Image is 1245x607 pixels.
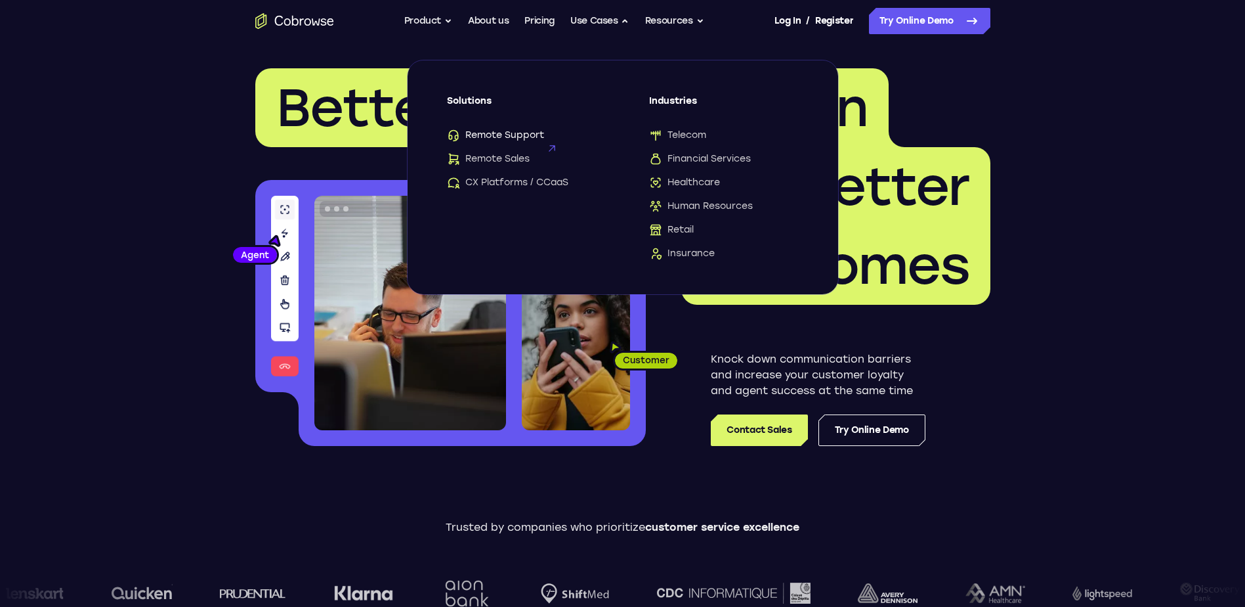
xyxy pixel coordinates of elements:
[711,351,925,399] p: Knock down communication barriers and increase your customer loyalty and agent success at the sam...
[539,583,608,604] img: Shiftmed
[869,8,990,34] a: Try Online Demo
[964,583,1024,604] img: AMN Healthcare
[649,223,799,236] a: RetailRetail
[649,95,799,118] span: Industries
[404,8,453,34] button: Product
[774,8,801,34] a: Log In
[447,176,460,189] img: CX Platforms / CCaaS
[818,415,925,446] a: Try Online Demo
[645,8,704,34] button: Resources
[649,223,662,236] img: Retail
[649,176,720,189] span: Healthcare
[276,76,868,139] span: Better communication
[856,583,916,603] img: avery-dennison
[447,95,597,118] span: Solutions
[649,152,751,166] span: Financial Services
[649,247,715,260] span: Insurance
[711,415,807,446] a: Contact Sales
[649,200,753,213] span: Human Resources
[806,13,810,29] span: /
[447,129,597,142] a: Remote SupportRemote Support
[649,176,662,189] img: Healthcare
[570,8,629,34] button: Use Cases
[314,196,506,430] img: A customer support agent talking on the phone
[447,176,568,189] span: CX Platforms / CCaaS
[447,129,460,142] img: Remote Support
[815,8,853,34] a: Register
[468,8,509,34] a: About us
[649,247,662,260] img: Insurance
[649,152,799,166] a: Financial ServicesFinancial Services
[649,200,799,213] a: Human ResourcesHuman Resources
[649,200,662,213] img: Human Resources
[649,129,706,142] span: Telecom
[219,588,285,598] img: prudential
[447,129,544,142] span: Remote Support
[447,152,597,166] a: Remote SalesRemote Sales
[447,152,460,166] img: Remote Sales
[649,223,694,236] span: Retail
[645,521,799,533] span: customer service excellence
[255,13,334,29] a: Go to the home page
[447,176,597,189] a: CX Platforms / CCaaSCX Platforms / CCaaS
[656,583,809,603] img: CDC Informatique
[649,247,799,260] a: InsuranceInsurance
[332,585,391,601] img: Klarna
[649,152,662,166] img: Financial Services
[649,129,662,142] img: Telecom
[649,176,799,189] a: HealthcareHealthcare
[522,275,630,430] img: A customer holding their phone
[447,152,530,166] span: Remote Sales
[649,129,799,142] a: TelecomTelecom
[524,8,555,34] a: Pricing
